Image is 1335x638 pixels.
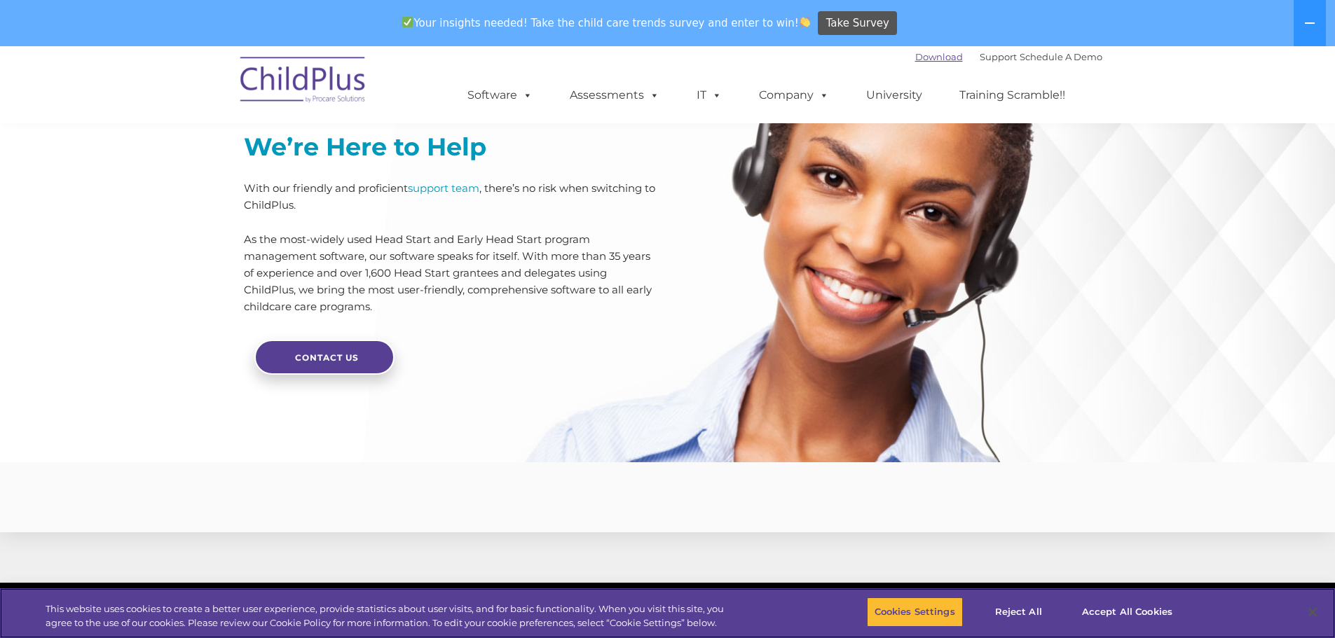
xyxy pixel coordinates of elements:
a: Schedule A Demo [1020,51,1102,62]
a: Contact Us [254,340,395,375]
img: ChildPlus by Procare Solutions [233,47,374,117]
p: As the most-widely used Head Start and Early Head Start program management software, our software... [244,231,657,315]
div: This website uses cookies to create a better user experience, provide statistics about user visit... [46,602,734,630]
a: IT [683,81,736,109]
button: Reject All [975,597,1062,627]
a: University [852,81,936,109]
a: Company [745,81,843,109]
a: Download [915,51,963,62]
a: Support [980,51,1017,62]
span: Take Survey [826,11,889,36]
span: Contact Us [295,352,359,363]
img: 👏 [800,17,810,27]
font: | [915,51,1102,62]
a: Software [453,81,547,109]
button: Accept All Cookies [1074,597,1180,627]
img: ✅ [402,17,413,27]
a: Training Scramble!! [945,81,1079,109]
p: With our friendly and proficient , there’s no risk when switching to ChildPlus. [244,180,657,214]
span: Your insights needed! Take the child care trends survey and enter to win! [397,9,816,36]
strong: We’re Here to Help [244,132,486,162]
a: support team [408,181,479,195]
button: Cookies Settings [867,597,963,627]
a: Take Survey [818,11,897,36]
button: Close [1297,597,1328,627]
a: Assessments [556,81,673,109]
